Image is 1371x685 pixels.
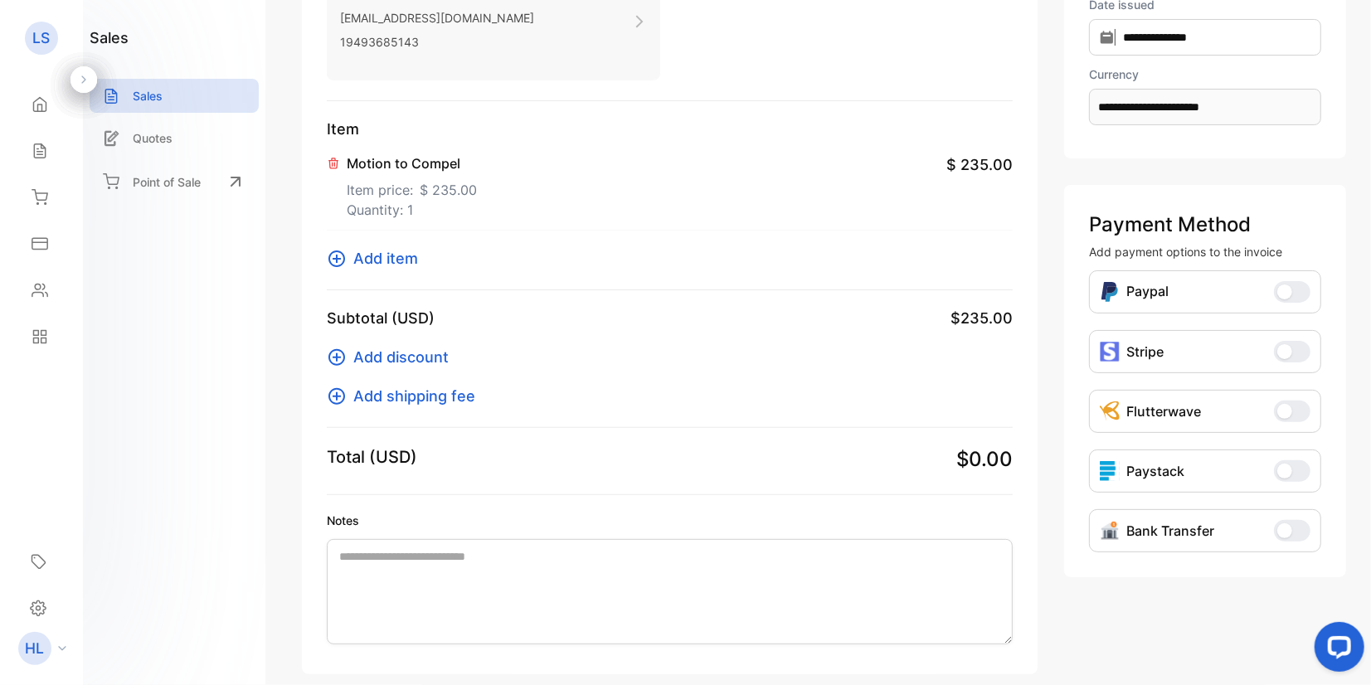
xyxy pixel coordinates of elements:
[90,163,259,200] a: Point of Sale
[347,153,477,173] p: Motion to Compel
[1089,210,1321,240] p: Payment Method
[327,512,1013,529] label: Notes
[1100,461,1120,481] img: icon
[33,27,51,49] p: LS
[1126,401,1201,421] p: Flutterwave
[353,247,418,270] span: Add item
[1100,521,1120,541] img: Icon
[1126,281,1169,303] p: Paypal
[1126,521,1214,541] p: Bank Transfer
[340,6,534,30] p: [EMAIL_ADDRESS][DOMAIN_NAME]
[90,79,259,113] a: Sales
[1089,66,1321,83] label: Currency
[1100,342,1120,362] img: icon
[1100,281,1120,303] img: Icon
[1126,342,1164,362] p: Stripe
[327,247,428,270] button: Add item
[420,180,477,200] span: $ 235.00
[1100,401,1120,421] img: Icon
[327,307,435,329] p: Subtotal (USD)
[90,121,259,155] a: Quotes
[353,385,475,407] span: Add shipping fee
[1301,615,1371,685] iframe: LiveChat chat widget
[26,638,45,659] p: HL
[327,385,485,407] button: Add shipping fee
[1089,243,1321,260] p: Add payment options to the invoice
[347,200,477,220] p: Quantity: 1
[340,30,534,54] p: 19493685143
[1126,461,1184,481] p: Paystack
[327,346,459,368] button: Add discount
[327,445,417,469] p: Total (USD)
[353,346,449,368] span: Add discount
[956,445,1013,474] span: $0.00
[133,173,201,191] p: Point of Sale
[347,173,477,200] p: Item price:
[950,307,1013,329] span: $235.00
[946,153,1013,176] span: $ 235.00
[133,129,173,147] p: Quotes
[327,118,1013,140] p: Item
[133,87,163,104] p: Sales
[90,27,129,49] h1: sales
